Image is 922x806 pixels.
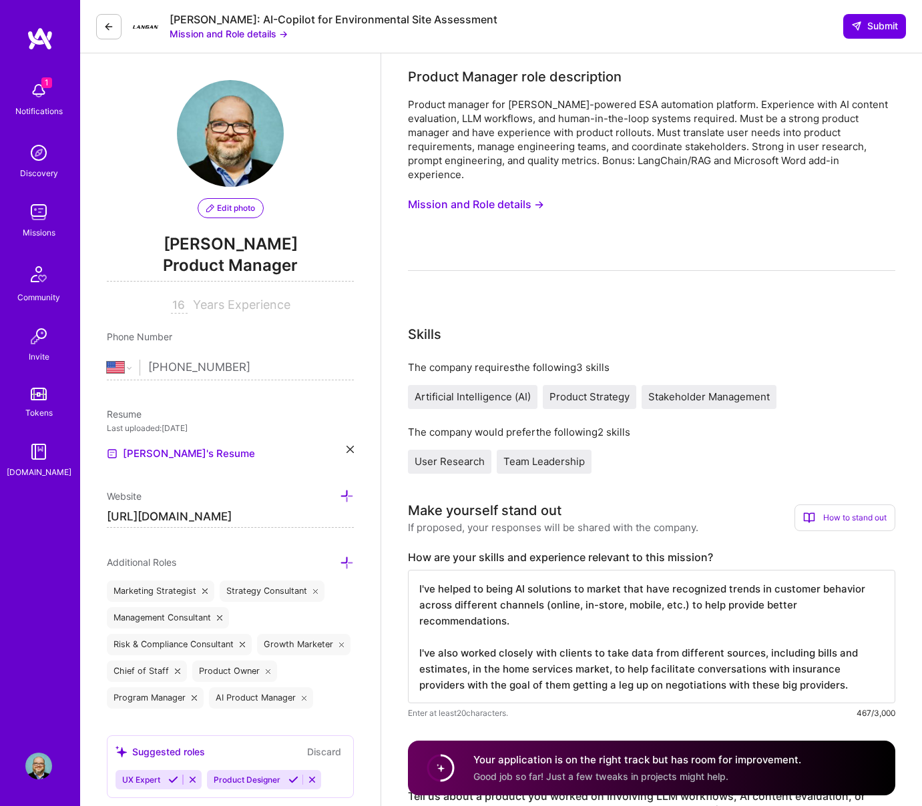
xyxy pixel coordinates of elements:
[303,744,345,759] button: Discard
[116,745,205,759] div: Suggested roles
[851,19,898,33] span: Submit
[23,258,55,290] img: Community
[23,226,55,240] div: Missions
[22,753,55,779] a: User Avatar
[214,775,280,785] span: Product Designer
[20,166,58,180] div: Discovery
[198,198,264,218] button: Edit photo
[107,634,252,655] div: Risk & Compliance Consultant
[15,104,63,118] div: Notifications
[170,27,288,41] button: Mission and Role details →
[408,520,698,534] div: If proposed, your responses will be shared with the company.
[107,687,204,709] div: Program Manager
[31,388,47,400] img: tokens
[107,490,142,502] span: Website
[217,615,222,621] i: icon Close
[843,14,906,38] button: Submit
[107,234,354,254] span: [PERSON_NAME]
[851,21,862,31] i: icon SendLight
[132,13,159,40] img: Company Logo
[41,77,52,88] span: 1
[192,661,278,682] div: Product Owner
[803,512,815,524] i: icon BookOpen
[103,21,114,32] i: icon LeftArrowDark
[29,350,49,364] div: Invite
[240,642,245,647] i: icon Close
[193,298,290,312] span: Years Experience
[148,348,354,387] input: +1 (000) 000-0000
[206,204,214,212] i: icon PencilPurple
[25,199,52,226] img: teamwork
[107,331,172,342] span: Phone Number
[408,192,544,217] button: Mission and Role details →
[25,753,52,779] img: User Avatar
[175,669,180,674] i: icon Close
[25,323,52,350] img: Invite
[288,775,298,785] i: Accept
[107,408,142,420] span: Resume
[313,588,318,594] i: icon Close
[257,634,351,655] div: Growth Marketer
[206,202,255,214] span: Edit photo
[473,753,801,767] h4: Your application is on the right track but has room for improvement.
[188,775,198,785] i: Reject
[266,669,271,674] i: icon Close
[27,27,53,51] img: logo
[408,324,441,344] div: Skills
[307,775,317,785] i: Reject
[107,661,187,682] div: Chief of Staff
[107,254,354,282] span: Product Manager
[408,425,895,439] div: The company would prefer the following 2 skills
[107,607,229,629] div: Management Consultant
[857,706,895,720] div: 467/3,000
[408,67,622,87] div: Product Manager role description
[168,775,178,785] i: Accept
[107,448,118,459] img: Resume
[25,438,52,465] img: guide book
[107,446,255,462] a: [PERSON_NAME]'s Resume
[107,421,354,435] div: Last uploaded: [DATE]
[177,80,284,187] img: User Avatar
[549,390,630,403] span: Product Strategy
[202,588,208,594] i: icon Close
[408,706,508,720] span: Enter at least 20 characters.
[415,455,485,468] span: User Research
[347,446,354,453] i: icon Close
[473,771,728,782] span: Good job so far! Just a few tweaks in projects might help.
[25,139,52,166] img: discovery
[25,406,53,420] div: Tokens
[25,77,52,104] img: bell
[7,465,71,479] div: [DOMAIN_NAME]
[408,570,895,703] textarea: I've helped to being AI solutions to market that have recognized trends in customer behavior acro...
[220,580,325,602] div: Strategy Consultant
[171,298,188,314] input: XX
[415,390,531,403] span: Artificial Intelligence (AI)
[107,580,214,602] div: Marketing Strategist
[122,775,160,785] span: UX Expert
[107,556,176,568] span: Additional Roles
[503,455,585,468] span: Team Leadership
[116,746,127,757] i: icon SuggestedTeams
[408,360,895,374] div: The company requires the following 3 skills
[648,390,770,403] span: Stakeholder Management
[170,13,497,27] div: [PERSON_NAME]: AI-Copilot for Environmental Site Assessment
[302,695,307,701] i: icon Close
[192,695,197,701] i: icon Close
[339,642,344,647] i: icon Close
[408,550,895,564] label: How are your skills and experience relevant to this mission?
[209,687,314,709] div: AI Product Manager
[17,290,60,304] div: Community
[107,506,354,528] input: http://...
[794,504,895,531] div: How to stand out
[408,500,561,520] div: Make yourself stand out
[408,97,895,181] div: Product manager for [PERSON_NAME]-powered ESA automation platform. Experience with AI content eva...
